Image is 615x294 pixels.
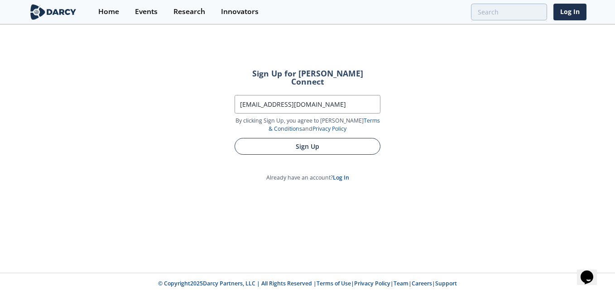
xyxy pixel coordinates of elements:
[135,8,158,15] div: Events
[312,125,346,133] a: Privacy Policy
[269,117,380,133] a: Terms & Conditions
[29,4,78,20] img: logo-wide.svg
[221,8,259,15] div: Innovators
[333,174,349,181] a: Log In
[235,138,380,155] button: Sign Up
[435,280,457,287] a: Support
[471,4,547,20] input: Advanced Search
[577,258,606,285] iframe: chat widget
[30,280,585,288] p: © Copyright 2025 Darcy Partners, LLC | All Rights Reserved | | | | |
[235,117,380,133] p: By clicking Sign Up, you agree to [PERSON_NAME] and
[412,280,432,287] a: Careers
[235,95,380,114] input: Work Email
[394,280,408,287] a: Team
[222,174,393,182] p: Already have an account?
[173,8,205,15] div: Research
[354,280,390,287] a: Privacy Policy
[235,70,380,85] h2: Sign Up for [PERSON_NAME] Connect
[553,4,586,20] a: Log In
[98,8,119,15] div: Home
[317,280,351,287] a: Terms of Use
